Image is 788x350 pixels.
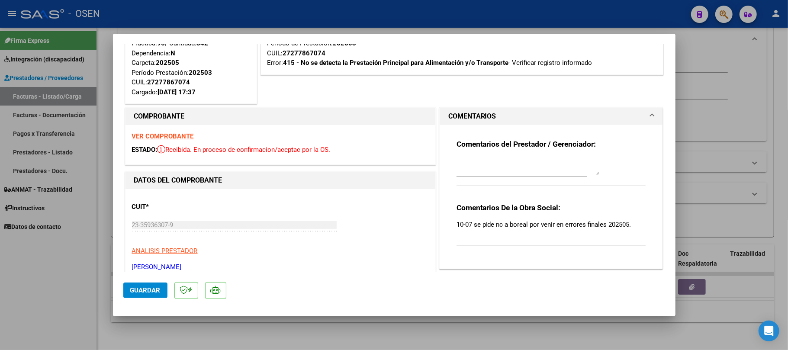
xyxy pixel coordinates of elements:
[158,146,331,154] span: Recibida. En proceso de confirmacion/aceptac por la OS.
[440,108,663,125] mat-expansion-panel-header: COMENTARIOS
[158,88,196,96] strong: [DATE] 17:37
[440,125,663,269] div: COMENTARIOS
[148,77,190,87] div: 27277867074
[283,59,509,67] strong: 415 - No se detecta la Prestación Principal para Alimentación y/o Transporte
[759,321,779,341] div: Open Intercom Messenger
[448,111,496,122] h1: COMENTARIOS
[134,112,185,120] strong: COMPROBANTE
[132,132,194,140] a: VER COMPROBANTE
[457,140,596,148] strong: Comentarios del Prestador / Gerenciador:
[283,48,326,58] div: 27277867074
[134,176,222,184] strong: DATOS DEL COMPROBANTE
[132,262,429,272] p: [PERSON_NAME]
[130,286,161,294] span: Guardar
[457,203,561,212] strong: Comentarios De la Obra Social:
[123,283,167,298] button: Guardar
[132,202,221,212] p: CUIT
[171,49,176,57] strong: N
[132,247,198,255] span: ANALISIS PRESTADOR
[156,59,180,67] strong: 202505
[457,220,646,229] p: 10-07 se pide nc a boreal por venir en errores finales 202505.
[189,69,212,77] strong: 202503
[132,146,158,154] span: ESTADO:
